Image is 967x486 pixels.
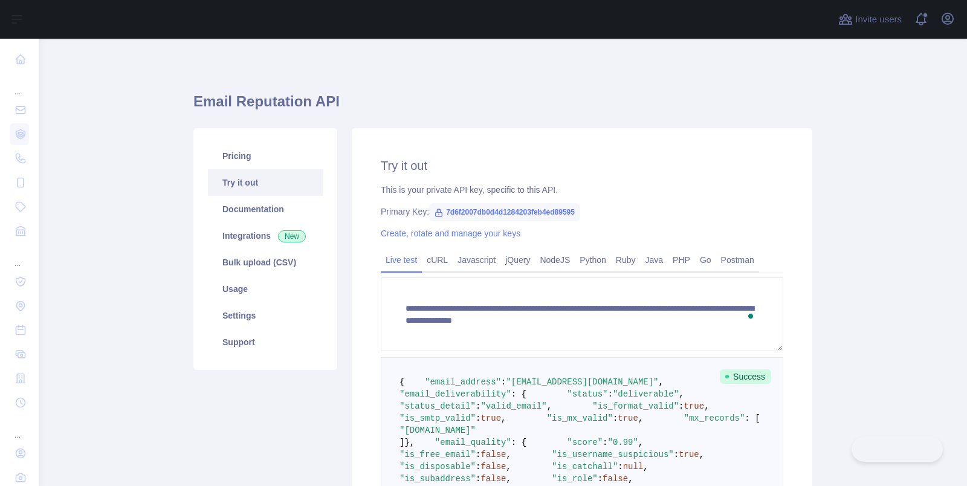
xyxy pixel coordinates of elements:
span: "is_username_suspicious" [552,450,674,459]
span: "is_subaddress" [399,474,476,484]
span: , [506,462,511,471]
span: "mx_records" [684,413,745,423]
span: "is_format_valid" [592,401,679,411]
span: "status" [567,389,607,399]
span: : [603,438,607,447]
span: "is_smtp_valid" [399,413,476,423]
span: : { [511,389,526,399]
span: "is_catchall" [552,462,618,471]
a: PHP [668,250,695,270]
span: ] [399,438,404,447]
span: : [679,401,684,411]
span: "[EMAIL_ADDRESS][DOMAIN_NAME]" [506,377,658,387]
span: "is_role" [552,474,598,484]
span: "is_disposable" [399,462,476,471]
span: "valid_email" [480,401,546,411]
a: jQuery [500,250,535,270]
textarea: To enrich screen reader interactions, please activate Accessibility in Grammarly extension settings [381,277,783,351]
div: ... [10,73,29,97]
span: : [618,462,623,471]
a: Go [695,250,716,270]
a: Postman [716,250,759,270]
span: : [476,474,480,484]
a: Pricing [208,143,323,169]
a: Java [641,250,668,270]
span: , [501,413,506,423]
span: false [480,450,506,459]
span: "email_quality" [435,438,511,447]
a: NodeJS [535,250,575,270]
a: Create, rotate and manage your keys [381,228,520,238]
span: "email_deliverability" [399,389,511,399]
span: , [638,438,643,447]
span: , [659,377,664,387]
a: Integrations New [208,222,323,249]
span: "email_address" [425,377,501,387]
span: true [618,413,638,423]
span: , [638,413,643,423]
div: ... [10,244,29,268]
span: : [ [745,413,760,423]
a: Settings [208,302,323,329]
span: "status_detail" [399,401,476,411]
span: "score" [567,438,603,447]
span: true [480,413,501,423]
span: : { [511,438,526,447]
span: : [608,389,613,399]
span: : [476,401,480,411]
span: "deliverable" [613,389,679,399]
button: Invite users [836,10,904,29]
span: New [278,230,306,242]
a: Support [208,329,323,355]
span: }, [404,438,415,447]
a: Ruby [611,250,641,270]
span: false [603,474,628,484]
span: : [476,462,480,471]
div: ... [10,416,29,440]
div: Primary Key: [381,206,783,218]
span: "is_mx_valid" [547,413,613,423]
span: : [674,450,679,459]
span: true [679,450,699,459]
iframe: Toggle Customer Support [852,436,943,462]
a: Documentation [208,196,323,222]
span: false [480,474,506,484]
a: Javascript [453,250,500,270]
span: , [679,389,684,399]
span: "[DOMAIN_NAME]" [399,426,476,435]
span: , [699,450,704,459]
span: , [547,401,552,411]
span: : [476,450,480,459]
span: Invite users [855,13,902,27]
span: , [506,450,511,459]
span: : [613,413,618,423]
span: : [501,377,506,387]
div: This is your private API key, specific to this API. [381,184,783,196]
span: Success [720,369,771,384]
span: , [628,474,633,484]
a: Try it out [208,169,323,196]
span: "0.99" [608,438,638,447]
span: null [623,462,644,471]
a: Usage [208,276,323,302]
span: : [476,413,480,423]
span: : [598,474,603,484]
a: Python [575,250,611,270]
span: , [643,462,648,471]
span: 7d6f2007db0d4d1284203feb4ed89595 [429,203,580,221]
h2: Try it out [381,157,783,174]
span: { [399,377,404,387]
span: "is_free_email" [399,450,476,459]
h1: Email Reputation API [193,92,812,121]
span: true [684,401,705,411]
a: cURL [422,250,453,270]
span: false [480,462,506,471]
a: Live test [381,250,422,270]
span: , [506,474,511,484]
a: Bulk upload (CSV) [208,249,323,276]
span: , [704,401,709,411]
